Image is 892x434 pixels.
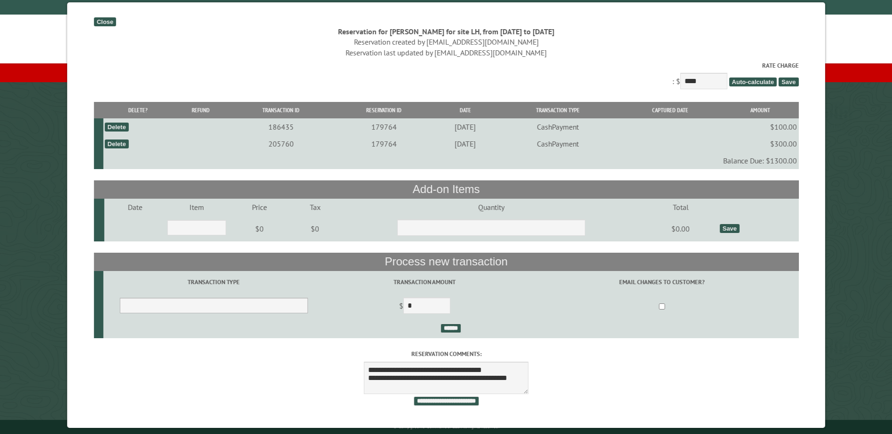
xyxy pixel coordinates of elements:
th: Amount [721,102,798,118]
th: Reservation ID [333,102,434,118]
td: 186435 [228,118,333,135]
th: Date [434,102,497,118]
small: © Campground Commander LLC. All rights reserved. [393,424,499,430]
span: Auto-calculate [729,77,777,86]
td: $0 [228,216,291,242]
td: Quantity [339,199,643,216]
th: Delete? [103,102,173,118]
div: Delete [104,123,128,132]
td: [DATE] [434,118,497,135]
td: Balance Due: $1300.00 [103,152,798,169]
div: Reservation last updated by [EMAIL_ADDRESS][DOMAIN_NAME] [94,47,798,58]
th: Captured Date [618,102,721,118]
label: Transaction Amount [325,278,523,287]
div: : $ [94,61,798,92]
td: [DATE] [434,135,497,152]
div: Reservation for [PERSON_NAME] for site LH, from [DATE] to [DATE] [94,26,798,37]
label: Transaction Type [104,278,323,287]
td: 205760 [228,135,333,152]
th: Transaction Type [496,102,618,118]
td: $ [324,294,525,320]
td: $0 [291,216,339,242]
td: $0.00 [643,216,718,242]
span: Save [778,77,798,86]
td: Item [166,199,228,216]
div: Close [94,17,116,26]
label: Email changes to customer? [527,278,797,287]
td: CashPayment [496,135,618,152]
td: Total [643,199,718,216]
td: Date [104,199,166,216]
td: Price [228,199,291,216]
th: Transaction ID [228,102,333,118]
div: Delete [104,139,128,148]
th: Process new transaction [94,253,798,271]
td: 179764 [333,118,434,135]
td: Tax [291,199,339,216]
td: CashPayment [496,118,618,135]
div: Reservation created by [EMAIL_ADDRESS][DOMAIN_NAME] [94,37,798,47]
th: Add-on Items [94,180,798,198]
td: $100.00 [721,118,798,135]
td: $300.00 [721,135,798,152]
td: 179764 [333,135,434,152]
label: Reservation comments: [94,349,798,358]
th: Refund [173,102,228,118]
label: Rate Charge [94,61,798,70]
div: Save [719,224,739,233]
